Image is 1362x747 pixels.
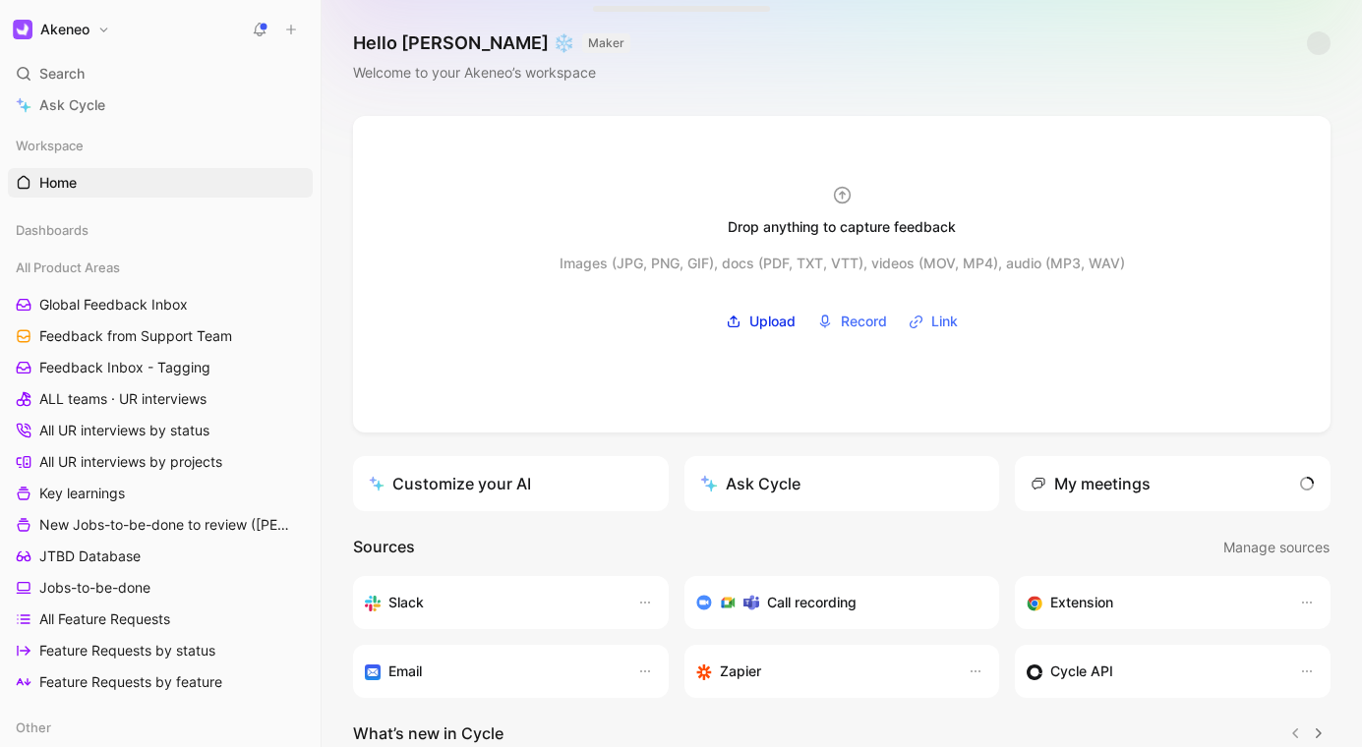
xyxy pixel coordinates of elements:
[8,131,313,160] div: Workspace
[8,90,313,120] a: Ask Cycle
[841,310,887,333] span: Record
[700,472,800,495] div: Ask Cycle
[8,542,313,571] a: JTBD Database
[39,358,210,377] span: Feedback Inbox - Tagging
[8,290,313,319] a: Global Feedback Inbox
[353,721,503,745] h2: What’s new in Cycle
[16,220,89,240] span: Dashboards
[39,546,141,566] span: JTBD Database
[39,173,77,193] span: Home
[365,660,618,683] div: Forward emails to your feedback inbox
[8,604,313,634] a: All Feature Requests
[13,20,32,39] img: Akeneo
[8,573,313,603] a: Jobs-to-be-done
[1222,535,1331,560] button: Manage sources
[728,215,956,239] div: Drop anything to capture feedback
[8,59,313,88] div: Search
[39,515,290,535] span: New Jobs-to-be-done to review ([PERSON_NAME])
[1050,660,1113,683] h3: Cycle API
[388,660,422,683] h3: Email
[8,215,313,245] div: Dashboards
[388,591,424,614] h3: Slack
[8,636,313,665] a: Feature Requests by status
[369,472,531,495] div: Customize your AI
[8,215,313,251] div: Dashboards
[902,307,965,336] button: Link
[16,258,120,277] span: All Product Areas
[16,718,51,737] span: Other
[1050,591,1113,614] h3: Extension
[39,389,207,409] span: ALL teams · UR interviews
[696,591,973,614] div: Record & transcribe meetings from Zoom, Meet & Teams.
[8,321,313,351] a: Feedback from Support Team
[40,21,89,38] h1: Akeneo
[353,456,669,511] a: Customize your AI
[353,61,630,85] div: Welcome to your Akeneo’s workspace
[8,16,115,43] button: AkeneoAkeneo
[1027,591,1279,614] div: Capture feedback from anywhere on the web
[8,353,313,382] a: Feedback Inbox - Tagging
[39,62,85,86] span: Search
[720,660,761,683] h3: Zapier
[719,307,802,336] label: Upload
[8,253,313,282] div: All Product Areas
[39,672,222,692] span: Feature Requests by feature
[39,421,209,440] span: All UR interviews by status
[8,447,313,477] a: All UR interviews by projects
[39,295,188,315] span: Global Feedback Inbox
[582,33,630,53] button: MAKER
[39,484,125,503] span: Key learnings
[8,713,313,742] div: Other
[8,510,313,540] a: New Jobs-to-be-done to review ([PERSON_NAME])
[8,168,313,198] a: Home
[1027,660,1279,683] div: Sync customers & send feedback from custom sources. Get inspired by our favorite use case
[684,456,1000,511] button: Ask Cycle
[931,310,958,333] span: Link
[39,609,170,629] span: All Feature Requests
[810,307,894,336] button: Record
[39,452,222,472] span: All UR interviews by projects
[365,591,618,614] div: Sync your customers, send feedback and get updates in Slack
[353,31,630,55] h1: Hello [PERSON_NAME] ❄️
[8,479,313,508] a: Key learnings
[39,93,105,117] span: Ask Cycle
[1031,472,1151,495] div: My meetings
[353,535,415,560] h2: Sources
[39,641,215,661] span: Feature Requests by status
[16,136,84,155] span: Workspace
[1223,536,1330,559] span: Manage sources
[696,660,949,683] div: Capture feedback from thousands of sources with Zapier (survey results, recordings, sheets, etc).
[767,591,857,614] h3: Call recording
[8,667,313,697] a: Feature Requests by feature
[8,416,313,445] a: All UR interviews by status
[8,253,313,697] div: All Product AreasGlobal Feedback InboxFeedback from Support TeamFeedback Inbox - TaggingALL teams...
[560,252,1125,275] div: Images (JPG, PNG, GIF), docs (PDF, TXT, VTT), videos (MOV, MP4), audio (MP3, WAV)
[8,384,313,414] a: ALL teams · UR interviews
[39,326,232,346] span: Feedback from Support Team
[39,578,150,598] span: Jobs-to-be-done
